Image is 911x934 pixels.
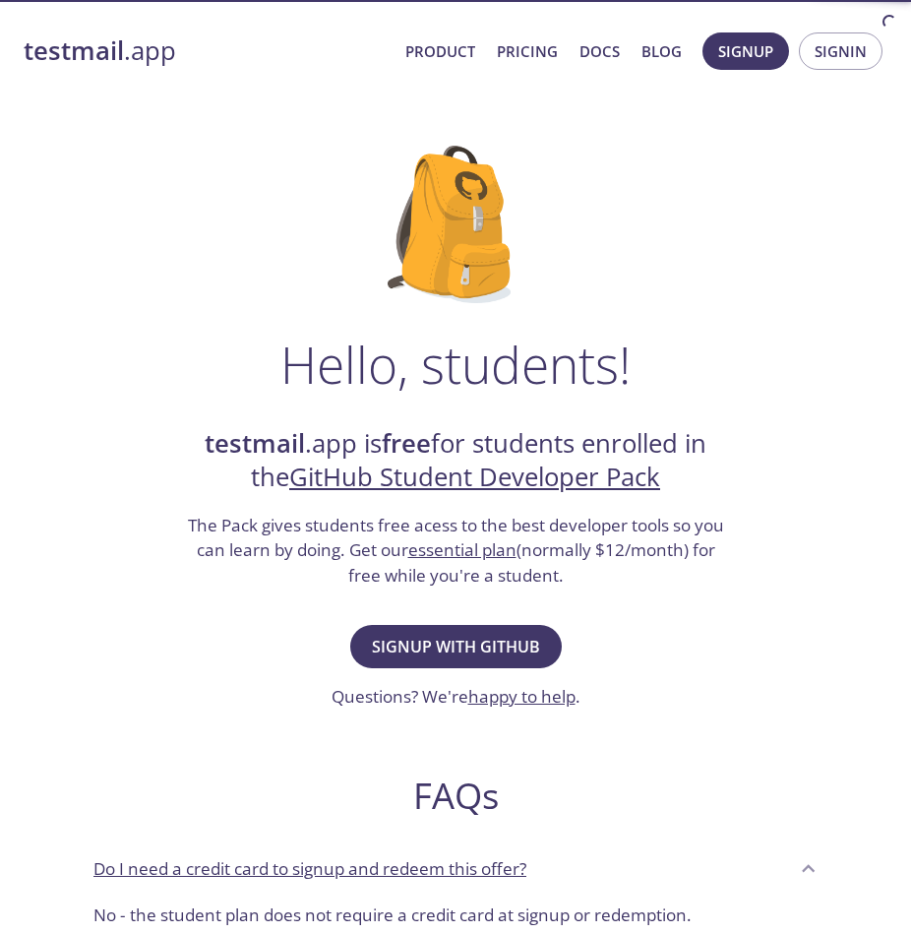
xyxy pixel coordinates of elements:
[382,426,431,461] strong: free
[718,38,773,64] span: Signup
[388,146,524,303] img: github-student-backpack.png
[579,38,620,64] a: Docs
[332,684,580,710] h3: Questions? We're .
[24,34,390,68] a: testmail.app
[468,685,576,708] a: happy to help
[78,774,833,818] h2: FAQs
[702,32,789,70] button: Signup
[185,427,726,495] h2: .app is for students enrolled in the
[185,513,726,589] h3: The Pack gives students free acess to the best developer tools so you can learn by doing. Get our...
[497,38,558,64] a: Pricing
[280,335,631,394] h1: Hello, students!
[78,841,833,895] div: Do I need a credit card to signup and redeem this offer?
[93,903,818,928] p: No - the student plan does not require a credit card at signup or redemption.
[408,538,516,561] a: essential plan
[289,460,660,494] a: GitHub Student Developer Pack
[799,32,882,70] button: Signin
[93,856,526,882] p: Do I need a credit card to signup and redeem this offer?
[24,33,124,68] strong: testmail
[372,633,540,660] span: Signup with GitHub
[641,38,682,64] a: Blog
[405,38,475,64] a: Product
[815,38,867,64] span: Signin
[350,625,562,668] button: Signup with GitHub
[205,426,305,461] strong: testmail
